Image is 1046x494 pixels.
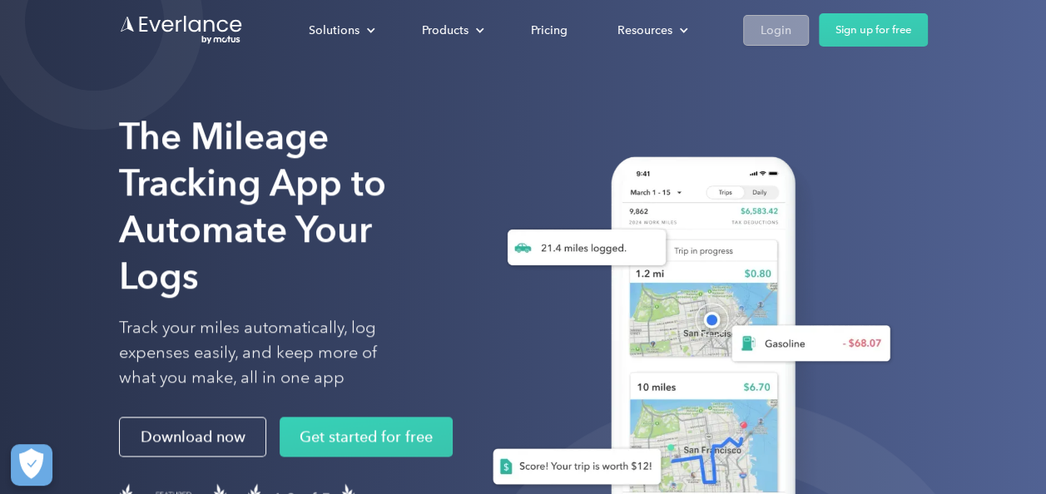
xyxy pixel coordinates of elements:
strong: The Mileage Tracking App to Automate Your Logs [119,114,386,298]
button: Cookies Settings [11,444,52,486]
a: Pricing [514,16,584,45]
div: Resources [601,16,701,45]
div: Products [405,16,498,45]
div: Login [761,20,791,41]
a: Get started for free [280,417,453,457]
div: Solutions [309,20,359,41]
a: Login [743,15,809,46]
div: Products [422,20,468,41]
div: Pricing [531,20,568,41]
div: Solutions [292,16,389,45]
a: Sign up for free [819,13,928,47]
p: Track your miles automatically, log expenses easily, and keep more of what you make, all in one app [119,316,416,391]
div: Resources [617,20,672,41]
a: Download now [119,417,266,457]
a: Go to homepage [119,14,244,46]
